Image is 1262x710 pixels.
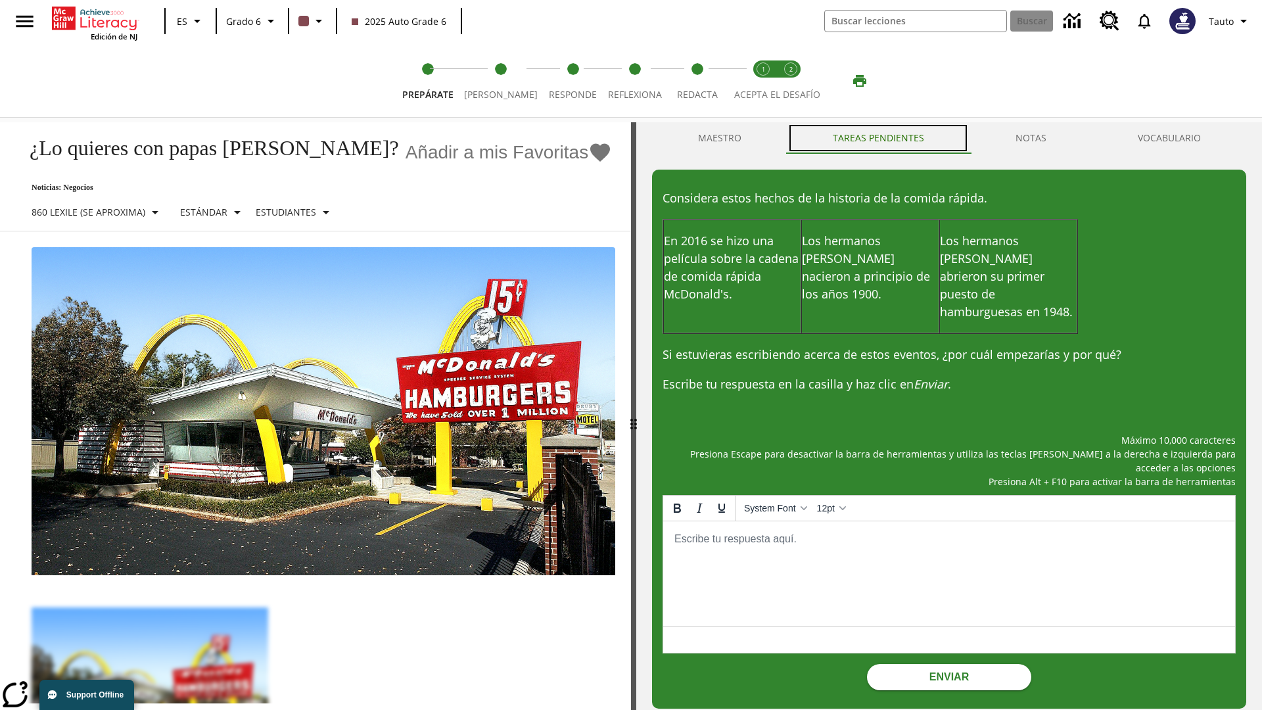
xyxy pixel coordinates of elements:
[1127,4,1161,38] a: Notificaciones
[867,664,1031,690] button: Enviar
[817,503,835,513] span: 12pt
[608,88,662,101] span: Reflexiona
[1092,122,1246,154] button: VOCABULARIO
[663,375,1236,393] p: Escribe tu respuesta en la casilla y haz clic en .
[772,45,810,117] button: Acepta el desafío contesta step 2 of 2
[392,45,464,117] button: Prepárate step 1 of 5
[1169,8,1196,34] img: Avatar
[664,232,801,303] p: En 2016 se hizo una película sobre la cadena de comida rápida McDonald's.
[663,346,1236,364] p: Si estuvieras escribiendo acerca de estos eventos, ¿por cuál empezarías y por qué?
[739,497,812,519] button: Fonts
[787,122,970,154] button: TAREAS PENDIENTES
[66,690,124,699] span: Support Offline
[1209,14,1234,28] span: Tauto
[250,201,339,224] button: Seleccionar estudiante
[970,122,1092,154] button: NOTAS
[839,69,881,93] button: Imprimir
[406,142,589,163] span: Añadir a mis Favoritas
[663,189,1236,207] p: Considera estos hechos de la historia de la comida rápida.
[652,122,787,154] button: Maestro
[812,497,851,519] button: Font sizes
[688,497,711,519] button: Italic
[16,136,399,160] h1: ¿Lo quieres con papas [PERSON_NAME]?
[1204,9,1257,33] button: Perfil/Configuración
[32,205,145,219] p: 860 Lexile (Se aproxima)
[940,232,1077,321] p: Los hermanos [PERSON_NAME] abrieron su primer puesto de hamburguesas en 1948.
[663,433,1236,447] p: Máximo 10,000 caracteres
[1161,4,1204,38] button: Escoja un nuevo avatar
[293,9,332,33] button: El color de la clase es café oscuro. Cambiar el color de la clase.
[762,65,765,74] text: 1
[402,88,454,101] span: Prepárate
[5,2,44,41] button: Abrir el menú lateral
[538,45,608,117] button: Responde step 3 of 5
[175,201,250,224] button: Tipo de apoyo, Estándar
[177,14,187,28] span: ES
[636,122,1262,710] div: activity
[180,205,227,219] p: Estándar
[677,88,718,101] span: Redacta
[39,680,134,710] button: Support Offline
[663,447,1236,475] p: Presiona Escape para desactivar la barra de herramientas y utiliza las teclas [PERSON_NAME] a la ...
[666,497,688,519] button: Bold
[464,88,538,101] span: [PERSON_NAME]
[789,65,793,74] text: 2
[652,122,1246,154] div: Instructional Panel Tabs
[802,232,939,303] p: Los hermanos [PERSON_NAME] nacieron a principio de los años 1900.
[914,376,948,392] em: Enviar
[597,45,672,117] button: Reflexiona step 4 of 5
[226,14,261,28] span: Grado 6
[711,497,733,519] button: Underline
[744,45,782,117] button: Acepta el desafío lee step 1 of 2
[744,503,796,513] span: System Font
[32,247,615,576] img: Uno de los primeros locales de McDonald's, con el icónico letrero rojo y los arcos amarillos.
[663,521,1235,626] iframe: Rich Text Area. Press ALT-0 for help.
[91,32,137,41] span: Edición de NJ
[221,9,284,33] button: Grado: Grado 6, Elige un grado
[406,141,613,164] button: Añadir a mis Favoritas - ¿Lo quieres con papas fritas?
[662,45,732,117] button: Redacta step 5 of 5
[734,88,820,101] span: ACEPTA EL DESAFÍO
[16,183,612,193] p: Noticias: Negocios
[825,11,1006,32] input: Buscar campo
[1056,3,1092,39] a: Centro de información
[170,9,212,33] button: Lenguaje: ES, Selecciona un idioma
[631,122,636,710] div: Pulsa la tecla de intro o la barra espaciadora y luego presiona las flechas de derecha e izquierd...
[352,14,446,28] span: 2025 Auto Grade 6
[1092,3,1127,39] a: Centro de recursos, Se abrirá en una pestaña nueva.
[256,205,316,219] p: Estudiantes
[663,475,1236,488] p: Presiona Alt + F10 para activar la barra de herramientas
[454,45,548,117] button: Lee step 2 of 5
[26,201,168,224] button: Seleccione Lexile, 860 Lexile (Se aproxima)
[52,4,137,41] div: Portada
[549,88,597,101] span: Responde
